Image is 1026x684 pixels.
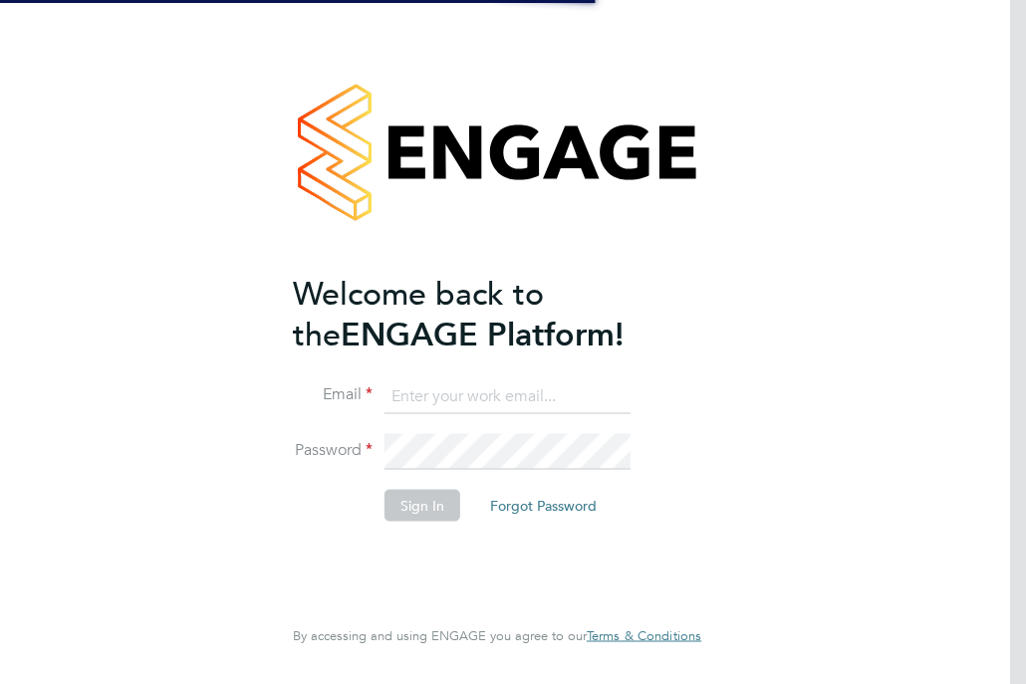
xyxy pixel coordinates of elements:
[385,378,631,414] input: Enter your work email...
[293,627,701,644] span: By accessing and using ENGAGE you agree to our
[293,384,373,405] label: Email
[474,490,613,522] button: Forgot Password
[293,274,544,353] span: Welcome back to the
[587,628,701,644] a: Terms & Conditions
[293,440,373,461] label: Password
[385,490,460,522] button: Sign In
[293,273,681,354] h2: ENGAGE Platform!
[587,627,701,644] span: Terms & Conditions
